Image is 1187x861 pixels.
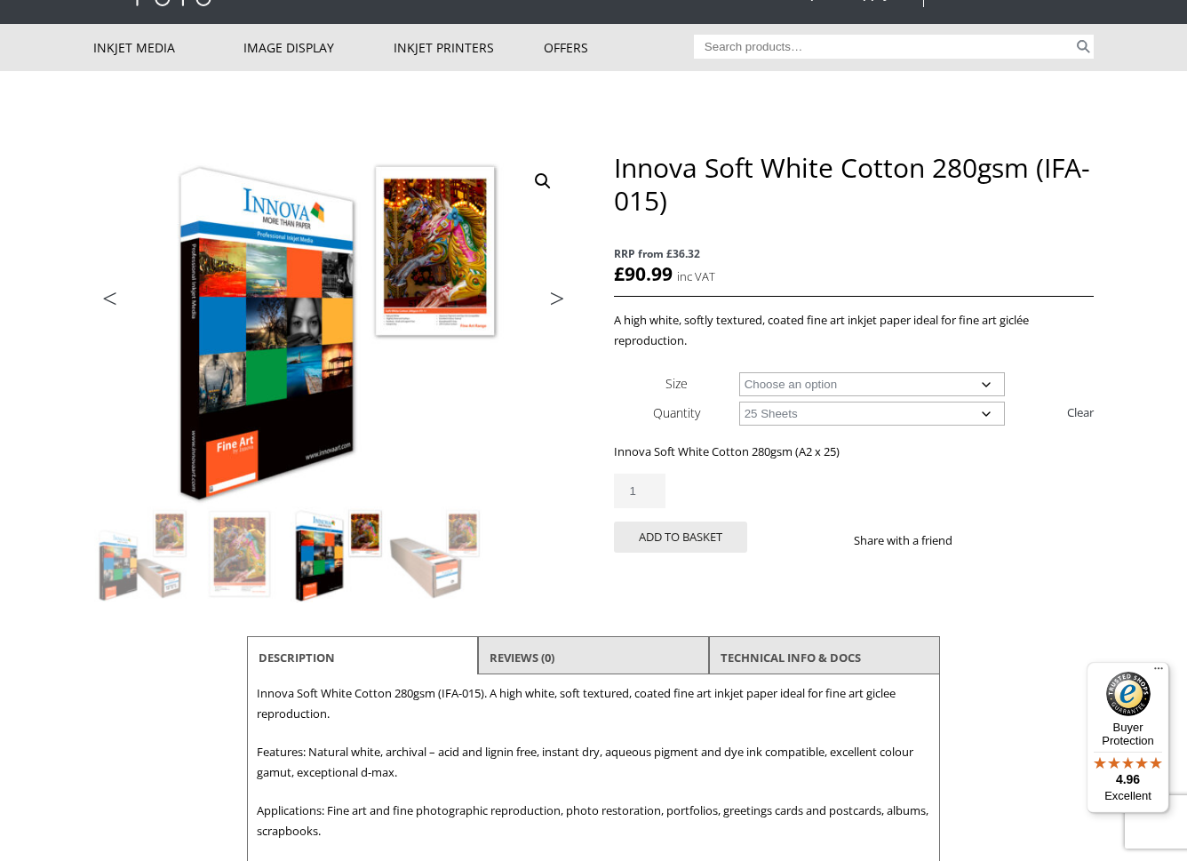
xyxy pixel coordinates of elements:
[93,24,243,71] a: Inkjet Media
[243,24,394,71] a: Image Display
[290,506,386,602] img: Innova Soft White Cotton 280gsm (IFA-015) - Image 3
[394,24,544,71] a: Inkjet Printers
[653,404,700,421] label: Quantity
[974,533,988,547] img: facebook sharing button
[192,506,288,602] img: Innova Soft White Cotton 280gsm (IFA-015) - Image 2
[544,24,694,71] a: Offers
[614,522,747,553] button: Add to basket
[614,474,665,508] input: Product quantity
[259,642,335,674] a: Description
[1116,772,1140,786] span: 4.96
[995,533,1009,547] img: twitter sharing button
[721,642,861,674] a: TECHNICAL INFO & DOCS
[94,506,190,602] img: Innova Soft White Cotton 280gsm (IFA-015)
[854,530,974,551] p: Share with a friend
[257,683,930,724] p: Innova Soft White Cotton 280gsm (IFA-015). A high white, soft textured, coated fine art inkjet pa...
[614,151,1094,217] h1: Innova Soft White Cotton 280gsm (IFA-015)
[527,165,559,197] a: View full-screen image gallery
[387,506,483,602] img: Innova Soft White Cotton 280gsm (IFA-015) - Image 4
[1106,672,1151,716] img: Trusted Shops Trustmark
[1073,35,1094,59] button: Search
[614,310,1094,351] p: A high white, softly textured, coated fine art inkjet paper ideal for fine art giclée reproduction.
[1087,789,1169,803] p: Excellent
[614,261,625,286] span: £
[614,442,1094,462] p: Innova Soft White Cotton 280gsm (A2 x 25)
[490,642,554,674] a: Reviews (0)
[614,243,1094,264] span: RRP from £36.32
[1067,398,1094,427] a: Clear options
[257,801,930,841] p: Applications: Fine art and fine photographic reproduction, photo restoration, portfolios, greetin...
[1087,662,1169,813] button: Trusted Shops TrustmarkBuyer Protection4.96Excellent
[694,35,1074,59] input: Search products…
[1016,533,1031,547] img: email sharing button
[257,742,930,783] p: Features: Natural white, archival – acid and lignin free, instant dry, aqueous pigment and dye in...
[1087,721,1169,747] p: Buyer Protection
[665,375,688,392] label: Size
[614,261,673,286] bdi: 90.99
[1148,662,1169,683] button: Menu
